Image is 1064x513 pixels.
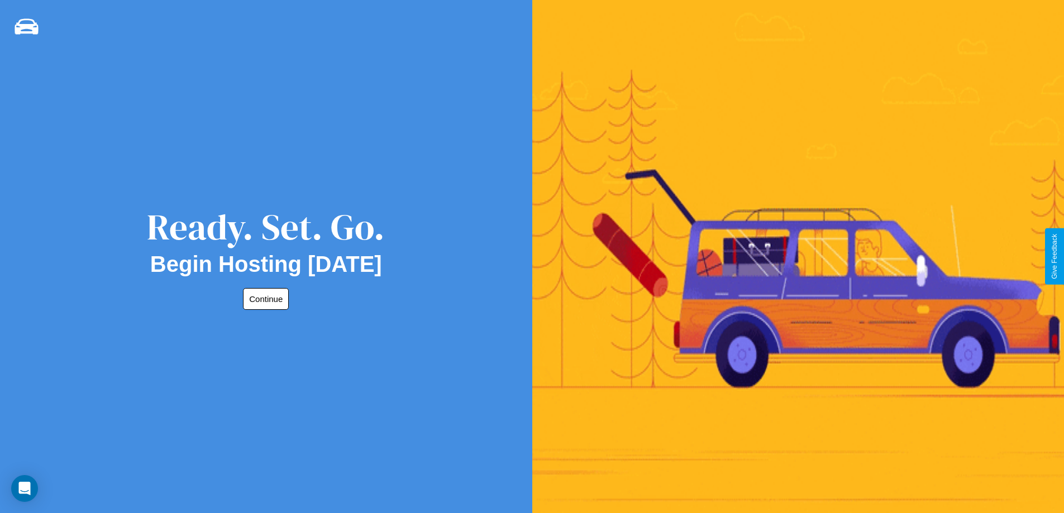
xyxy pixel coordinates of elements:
button: Continue [243,288,289,310]
div: Open Intercom Messenger [11,475,38,502]
div: Give Feedback [1051,234,1058,279]
div: Ready. Set. Go. [147,202,385,252]
h2: Begin Hosting [DATE] [150,252,382,277]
